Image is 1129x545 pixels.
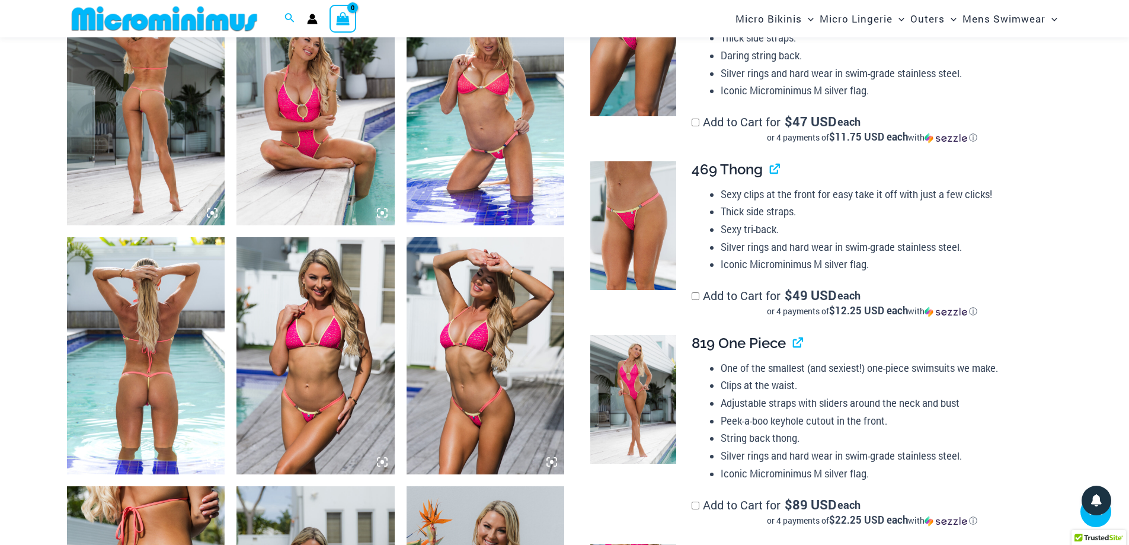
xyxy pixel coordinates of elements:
[721,203,1053,221] li: Thick side straps.
[692,132,1053,144] div: or 4 payments of with
[721,359,1053,377] li: One of the smallest (and sexiest!) one-piece swimsuits we make.
[837,289,861,301] span: each
[721,377,1053,394] li: Clips at the waist.
[945,4,957,34] span: Menu Toggle
[721,65,1053,82] li: Silver rings and hard wear in swim-grade stainless steel.
[735,4,802,34] span: Micro Bikinis
[692,305,1053,317] div: or 4 payments of$12.25 USD eachwithSezzle Click to learn more about Sezzle
[692,114,1053,144] label: Add to Cart for
[829,130,908,144] span: $11.75 USD each
[733,4,817,34] a: Micro BikinisMenu ToggleMenu Toggle
[802,4,814,34] span: Menu Toggle
[721,82,1053,100] li: Iconic Microminimus M silver flag.
[910,4,945,34] span: Outers
[785,496,792,513] span: $
[925,133,967,144] img: Sezzle
[692,497,1053,527] label: Add to Cart for
[829,304,908,317] span: $12.25 USD each
[284,11,295,27] a: Search icon link
[721,412,1053,430] li: Peek-a-boo keyhole cutout in the front.
[960,4,1060,34] a: Mens SwimwearMenu ToggleMenu Toggle
[785,286,792,304] span: $
[692,292,699,300] input: Add to Cart for$49 USD eachor 4 payments of$12.25 USD eachwithSezzle Click to learn more about Se...
[721,256,1053,273] li: Iconic Microminimus M silver flag.
[785,499,836,511] span: 89 USD
[721,447,1053,465] li: Silver rings and hard wear in swim-grade stainless steel.
[907,4,960,34] a: OutersMenu ToggleMenu Toggle
[590,335,676,464] img: Bubble Mesh Highlight Pink 819 One Piece
[721,186,1053,203] li: Sexy clips at the front for easy take it off with just a few clicks!
[721,47,1053,65] li: Daring string back.
[829,513,908,527] span: $22.25 USD each
[721,465,1053,483] li: Iconic Microminimus M silver flag.
[721,221,1053,238] li: Sexy tri-back.
[307,14,318,24] a: Account icon link
[837,116,861,128] span: each
[692,119,699,126] input: Add to Cart for$47 USD eachor 4 payments of$11.75 USD eachwithSezzle Click to learn more about Se...
[721,429,1053,447] li: String back thong.
[721,29,1053,47] li: Thick side straps.
[731,2,1063,36] nav: Site Navigation
[692,515,1053,527] div: or 4 payments of with
[692,334,786,352] span: 819 One Piece
[67,5,262,32] img: MM SHOP LOGO FLAT
[692,305,1053,317] div: or 4 payments of with
[692,161,763,178] span: 469 Thong
[817,4,907,34] a: Micro LingerieMenu ToggleMenu Toggle
[893,4,904,34] span: Menu Toggle
[692,515,1053,527] div: or 4 payments of$22.25 USD eachwithSezzle Click to learn more about Sezzle
[837,499,861,511] span: each
[962,4,1045,34] span: Mens Swimwear
[785,116,836,128] span: 47 USD
[925,307,967,317] img: Sezzle
[721,394,1053,412] li: Adjustable straps with sliders around the neck and bust
[721,238,1053,256] li: Silver rings and hard wear in swim-grade stainless steel.
[692,132,1053,144] div: or 4 payments of$11.75 USD eachwithSezzle Click to learn more about Sezzle
[1045,4,1057,34] span: Menu Toggle
[67,237,225,474] img: Bubble Mesh Highlight Pink 323 Top 421 Micro
[692,288,1053,317] label: Add to Cart for
[820,4,893,34] span: Micro Lingerie
[925,516,967,527] img: Sezzle
[590,161,676,291] img: Bubble Mesh Highlight Pink 469 Thong
[407,237,565,474] img: Bubble Mesh Highlight Pink 309 Top 421 Micro
[785,113,792,130] span: $
[692,502,699,509] input: Add to Cart for$89 USD eachor 4 payments of$22.25 USD eachwithSezzle Click to learn more about Se...
[330,5,357,32] a: View Shopping Cart, empty
[236,237,395,474] img: Bubble Mesh Highlight Pink 309 Top 421 Micro
[785,289,836,301] span: 49 USD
